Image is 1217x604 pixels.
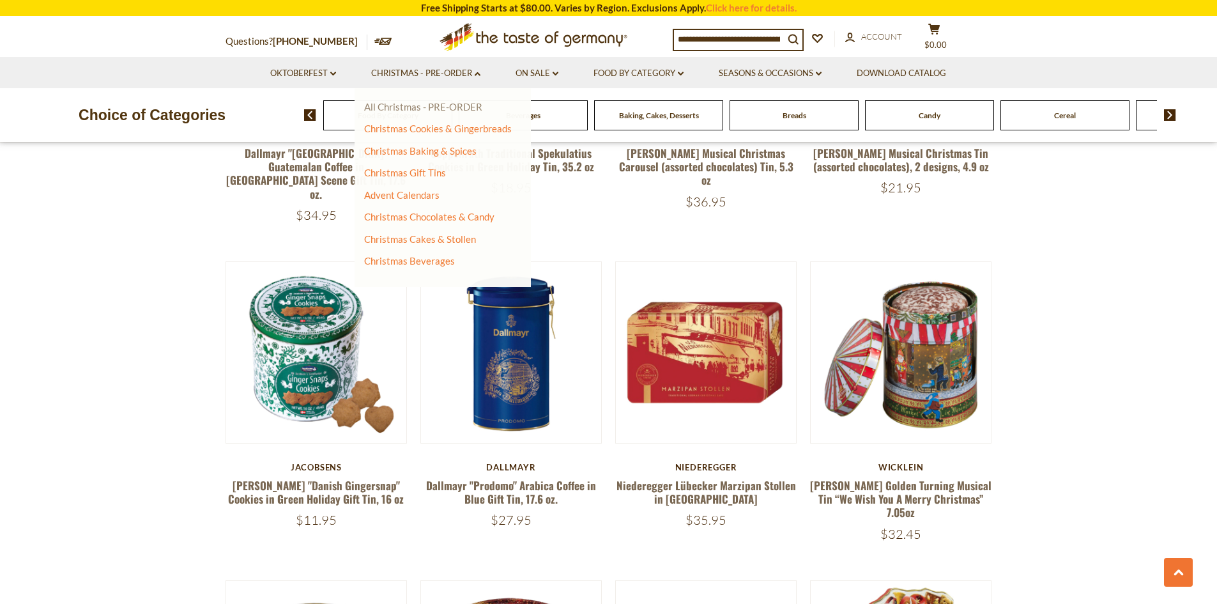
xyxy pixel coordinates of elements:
button: $0.00 [915,23,954,55]
a: Oktoberfest [270,66,336,81]
a: Christmas Gift Tins [364,167,446,178]
a: On Sale [516,66,558,81]
span: $21.95 [880,180,921,196]
a: Christmas Baking & Spices [364,145,477,157]
a: Advent Calendars [364,189,440,201]
a: Christmas Cakes & Stollen [364,233,476,245]
img: previous arrow [304,109,316,121]
img: Dallmayr "Prodomo" Arabica Coffee in Blue Gift Tin, 17.6 oz. [421,262,602,443]
span: $11.95 [296,512,337,528]
a: Candy [919,111,940,120]
span: $36.95 [685,194,726,210]
p: Questions? [226,33,367,50]
div: Dallmayr [420,462,602,472]
a: Account [845,30,902,44]
span: Account [861,31,902,42]
a: Cereal [1054,111,1076,120]
a: Christmas Beverages [364,255,455,267]
a: Breads [783,111,806,120]
a: All Christmas - PRE-ORDER [364,101,482,112]
span: $0.00 [924,40,947,50]
a: [PERSON_NAME] Musical Christmas Tin (assorted chocolates), 2 designs, 4.9 oz [813,145,989,174]
a: Download Catalog [857,66,946,81]
a: Seasons & Occasions [719,66,822,81]
a: Click here for details. [706,2,797,13]
a: Christmas - PRE-ORDER [371,66,480,81]
a: [PERSON_NAME] Golden Turning Musical Tin “We Wish You A Merry Christmas” 7.05oz [810,477,991,521]
div: Niederegger [615,462,797,472]
a: Niederegger Lübecker Marzipan Stollen in [GEOGRAPHIC_DATA] [616,477,796,507]
img: Wicklein Golden Turning Musical Tin “We Wish You A Merry Christmas” 7.05oz [811,262,991,443]
img: next arrow [1164,109,1176,121]
a: Food By Category [593,66,684,81]
div: Jacobsens [226,462,408,472]
img: Jacobsens "Danish Gingersnap" Cookies in Green Holiday Gift Tin, 16 oz [226,262,407,443]
a: Christmas Cookies & Gingerbreads [364,123,512,134]
div: Wicklein [810,462,992,472]
img: Niederegger Lübecker Marzipan Stollen in Red Tin [616,262,797,443]
span: $27.95 [491,512,532,528]
a: [PHONE_NUMBER] [273,35,358,47]
a: [PERSON_NAME] Musical Christmas Carousel (assorted chocolates) Tin, 5.3 oz [619,145,793,189]
span: $34.95 [296,207,337,223]
span: $35.95 [685,512,726,528]
span: $32.45 [880,526,921,542]
a: Christmas Chocolates & Candy [364,211,494,222]
a: Dallmayr "[GEOGRAPHIC_DATA]" Guatemalan Coffee in [GEOGRAPHIC_DATA] Scene Gift Tin, 17.6 oz. [226,145,406,202]
a: Baking, Cakes, Desserts [619,111,699,120]
a: [PERSON_NAME] "Danish Gingersnap" Cookies in Green Holiday Gift Tin, 16 oz [228,477,404,507]
a: Dallmayr "Prodomo" Arabica Coffee in Blue Gift Tin, 17.6 oz. [426,477,596,507]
